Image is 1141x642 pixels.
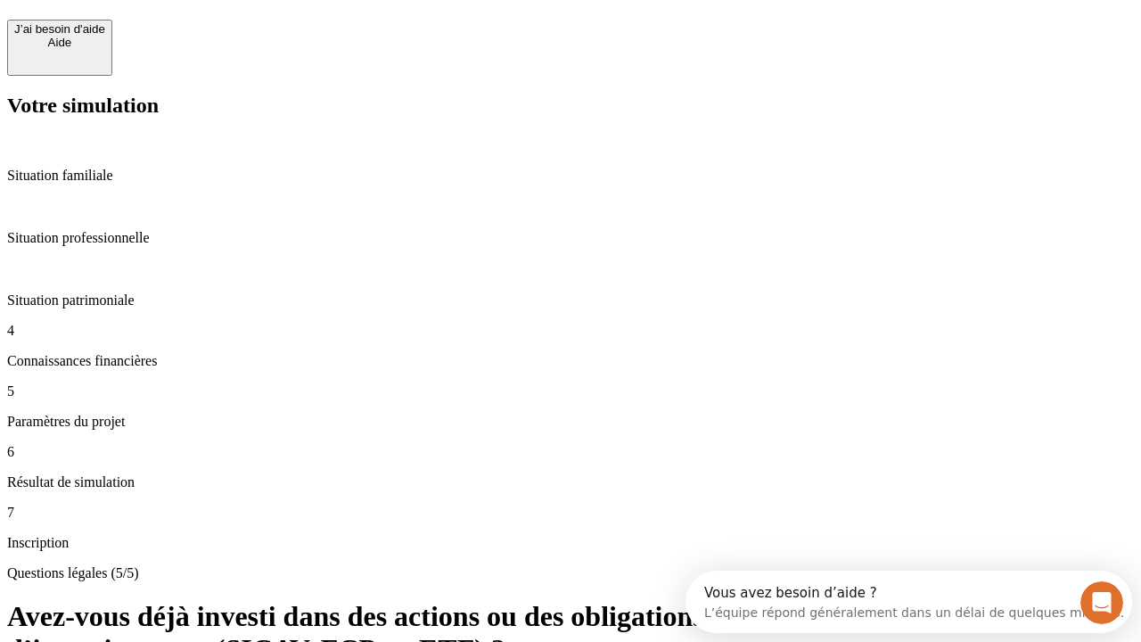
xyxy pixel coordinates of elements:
[19,29,439,48] div: L’équipe répond généralement dans un délai de quelques minutes.
[7,383,1134,399] p: 5
[19,15,439,29] div: Vous avez besoin d’aide ?
[7,323,1134,339] p: 4
[7,94,1134,118] h2: Votre simulation
[7,565,1134,581] p: Questions légales (5/5)
[7,7,491,56] div: Ouvrir le Messenger Intercom
[14,22,105,36] div: J’ai besoin d'aide
[7,20,112,76] button: J’ai besoin d'aideAide
[7,444,1134,460] p: 6
[7,168,1134,184] p: Situation familiale
[7,414,1134,430] p: Paramètres du projet
[7,535,1134,551] p: Inscription
[7,230,1134,246] p: Situation professionnelle
[7,353,1134,369] p: Connaissances financières
[7,505,1134,521] p: 7
[14,36,105,49] div: Aide
[7,292,1134,309] p: Situation patrimoniale
[685,571,1132,633] iframe: Intercom live chat discovery launcher
[1080,581,1123,624] iframe: Intercom live chat
[7,474,1134,490] p: Résultat de simulation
